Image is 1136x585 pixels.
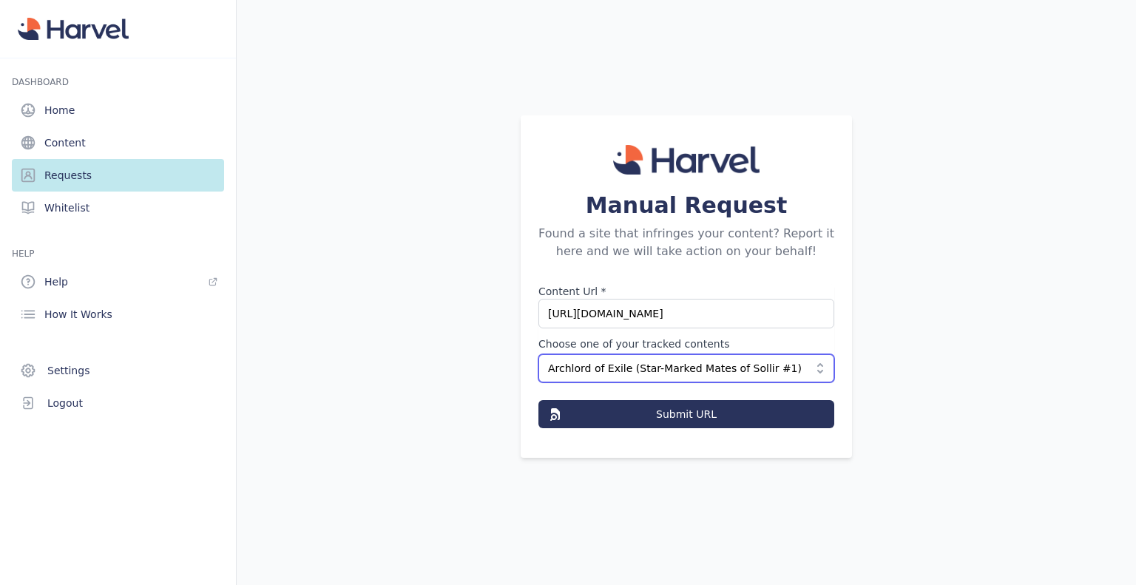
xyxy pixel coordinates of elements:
span: Settings [47,363,89,378]
span: Requests [44,168,92,183]
span: Archlord of Exile (Star-Marked Mates of Sollir #1) [548,361,804,376]
span: Logout [47,396,83,410]
button: Logout [12,387,224,419]
span: How It Works [44,307,112,322]
a: How It Works [12,298,224,331]
label: Choose one of your tracked contents [538,337,834,351]
button: Archlord of Exile (Star-Marked Mates of Sollir #1) [538,354,834,382]
span: Content [44,135,86,150]
a: Help [12,266,224,298]
a: Requests [12,159,224,192]
label: Content Url * [538,284,834,299]
a: Content [12,126,224,159]
p: Found a site that infringes your content? Report it here and we will take action on your behalf! [538,225,834,260]
a: Home [12,94,224,126]
span: Whitelist [44,200,89,215]
h3: HELP [12,248,224,260]
h2: Manual Request [538,192,834,219]
a: Settings [12,354,224,387]
button: Submit URL [538,400,834,428]
img: Harvel [18,18,129,40]
input: https://yourcontenturl.com/ [538,299,834,328]
span: Home [44,103,75,118]
span: Help [44,274,68,289]
h3: Dashboard [12,76,224,88]
img: Harvel [613,145,759,175]
a: Whitelist [12,192,224,224]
